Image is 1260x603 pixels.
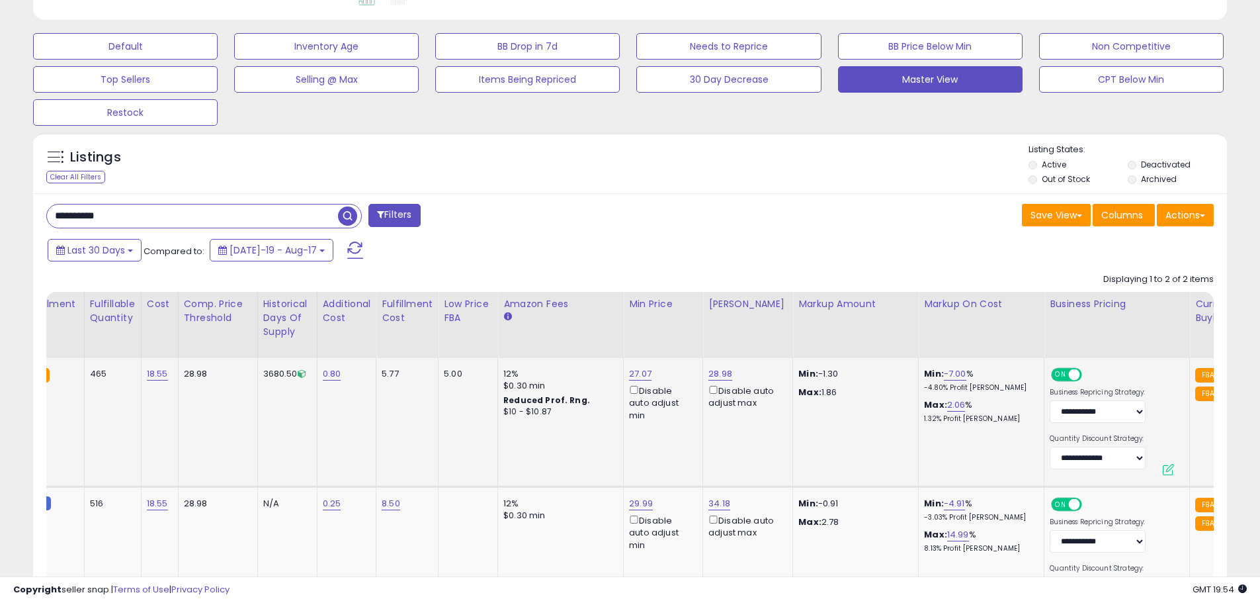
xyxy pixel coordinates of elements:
th: The percentage added to the cost of goods (COGS) that forms the calculator for Min & Max prices. [919,292,1044,358]
div: 516 [90,498,131,510]
small: FBA [1195,516,1220,531]
div: $10 - $10.87 [503,406,613,418]
a: -7.00 [944,367,966,381]
div: Disable auto adjust min [629,513,693,551]
div: Disable auto adjust max [708,513,782,539]
strong: Min: [798,367,818,380]
button: Restock [33,99,218,126]
p: -0.91 [798,498,908,510]
p: -4.80% Profit [PERSON_NAME] [924,383,1034,393]
button: Master View [838,66,1023,93]
a: 2.06 [947,398,966,412]
div: Historical Days Of Supply [263,297,312,339]
button: Actions [1157,204,1214,226]
button: Default [33,33,218,60]
div: 465 [90,368,131,380]
b: Max: [924,528,947,541]
a: 18.55 [147,367,168,381]
div: 5.77 [382,368,428,380]
button: BB Price Below Min [838,33,1023,60]
button: [DATE]-19 - Aug-17 [210,239,333,261]
button: Non Competitive [1039,33,1224,60]
a: 14.99 [947,528,969,541]
strong: Max: [798,386,821,398]
div: $0.30 min [503,380,613,392]
span: OFF [1080,369,1101,381]
button: Items Being Repriced [435,66,620,93]
button: Needs to Reprice [636,33,821,60]
p: 1.32% Profit [PERSON_NAME] [924,414,1034,424]
div: 12% [503,368,613,380]
div: Markup Amount [798,297,913,311]
p: 8.13% Profit [PERSON_NAME] [924,544,1034,553]
div: Comp. Price Threshold [184,297,252,325]
span: OFF [1080,499,1101,510]
a: 0.80 [323,367,341,381]
div: 12% [503,498,613,510]
div: Disable auto adjust min [629,383,693,422]
a: 27.07 [629,367,651,381]
div: Displaying 1 to 2 of 2 items [1103,273,1214,286]
div: % [924,368,1034,393]
button: 30 Day Decrease [636,66,821,93]
label: Quantity Discount Strategy: [1050,434,1146,443]
a: 8.50 [382,497,400,510]
b: Reduced Prof. Rng. [503,394,590,406]
label: Archived [1141,173,1177,185]
span: Last 30 Days [67,244,125,257]
div: Markup on Cost [924,297,1038,311]
div: Amazon Fees [503,297,618,311]
div: Cost [147,297,173,311]
label: Business Repricing Strategy: [1050,388,1146,397]
a: Terms of Use [113,583,169,596]
strong: Min: [798,497,818,510]
b: Min: [924,497,944,510]
span: ON [1052,369,1069,381]
small: FBA [1195,498,1220,512]
button: Selling @ Max [234,66,419,93]
p: -1.30 [798,368,908,380]
p: 2.78 [798,516,908,528]
button: Last 30 Days [48,239,142,261]
span: ON [1052,499,1069,510]
label: Deactivated [1141,159,1191,170]
button: BB Drop in 7d [435,33,620,60]
div: $0.30 min [503,510,613,522]
p: Listing States: [1029,144,1227,156]
div: 5.00 [444,368,487,380]
div: Business Pricing [1050,297,1184,311]
div: % [924,498,1034,522]
div: Clear All Filters [46,171,105,183]
div: seller snap | | [13,584,230,596]
div: Min Price [629,297,697,311]
a: 18.55 [147,497,168,510]
div: 28.98 [184,368,247,380]
button: Filters [368,204,420,227]
label: Active [1042,159,1066,170]
button: Columns [1093,204,1155,226]
a: 34.18 [708,497,730,510]
a: Privacy Policy [171,583,230,596]
label: Business Repricing Strategy: [1050,518,1146,527]
label: Out of Stock [1042,173,1090,185]
strong: Max: [798,516,821,528]
button: Top Sellers [33,66,218,93]
div: % [924,529,1034,553]
div: Fulfillment [24,297,78,311]
small: Amazon Fees. [503,311,511,323]
div: Fulfillable Quantity [90,297,136,325]
button: CPT Below Min [1039,66,1224,93]
div: 3680.50 [263,368,307,380]
p: 1.86 [798,387,908,398]
b: Min: [924,367,944,380]
span: Columns [1101,209,1143,222]
span: [DATE]-19 - Aug-17 [230,244,317,257]
span: 2025-09-17 19:54 GMT [1193,583,1247,596]
small: FBA [1195,368,1220,383]
a: 0.25 [323,497,341,510]
a: 28.98 [708,367,732,381]
div: Fulfillment Cost [382,297,433,325]
div: Disable auto adjust max [708,383,782,409]
div: [PERSON_NAME] [708,297,787,311]
div: Low Price FBA [444,297,492,325]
